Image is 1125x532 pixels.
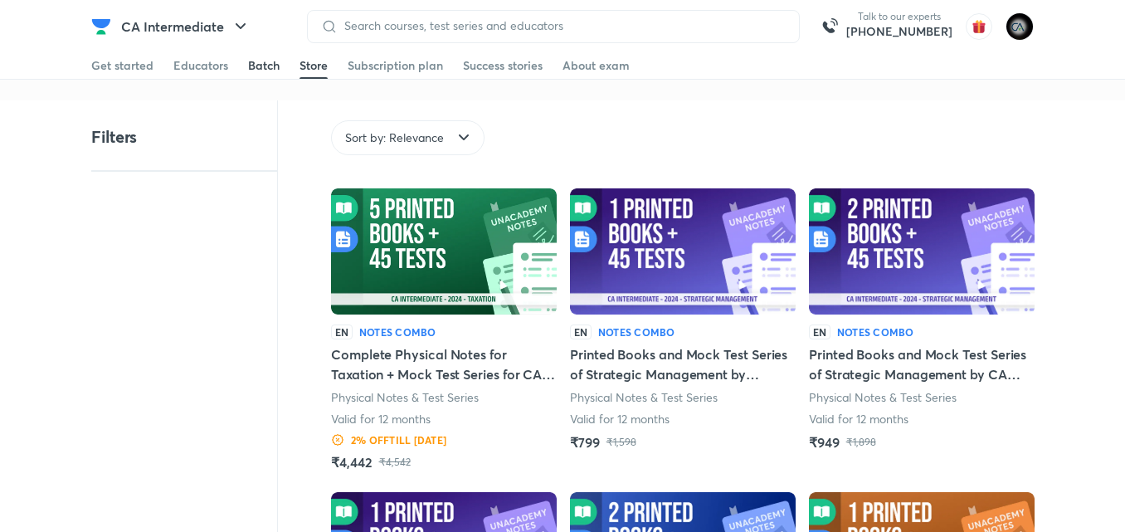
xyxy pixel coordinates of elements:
p: EN [331,325,353,339]
img: Batch Thumbnail [331,188,557,315]
div: Success stories [463,57,543,74]
div: Subscription plan [348,57,443,74]
div: About exam [562,57,630,74]
h6: Notes Combo [598,325,675,339]
span: Sort by: Relevance [345,129,444,146]
h5: Printed Books and Mock Test Series of Strategic Management by CA [PERSON_NAME] [809,344,1035,384]
div: Get started [91,57,153,74]
h6: 2 % OFF till [DATE] [351,432,446,447]
p: Valid for 12 months [331,411,431,427]
a: About exam [562,52,630,79]
img: Company Logo [91,17,111,37]
a: Success stories [463,52,543,79]
div: Store [300,57,328,74]
p: ₹1,898 [846,436,876,449]
h6: Notes Combo [837,325,914,339]
p: EN [570,325,592,339]
a: Educators [173,52,228,79]
div: Batch [248,57,280,74]
a: [PHONE_NUMBER] [846,23,952,40]
a: Batch [248,52,280,79]
h6: Notes Combo [359,325,436,339]
h5: ₹949 [809,432,840,452]
img: avatar [966,13,992,40]
button: CA Intermediate [111,10,261,43]
h5: Printed Books and Mock Test Series of Strategic Management by [PERSON_NAME] [570,344,796,384]
p: EN [809,325,830,339]
input: Search courses, test series and educators [338,19,786,32]
img: call-us [813,10,846,43]
img: Batch Thumbnail [809,188,1035,315]
p: Valid for 12 months [570,411,670,427]
p: Physical Notes & Test Series [809,389,957,406]
img: Batch Thumbnail [570,188,796,315]
p: ₹1,598 [606,436,636,449]
img: Discount Logo [331,433,344,447]
p: Physical Notes & Test Series [570,389,718,406]
p: Talk to our experts [846,10,952,23]
a: Get started [91,52,153,79]
p: Physical Notes & Test Series [331,389,480,406]
a: Subscription plan [348,52,443,79]
img: poojita Agrawal [1006,12,1034,41]
p: ₹4,542 [379,456,411,469]
div: Educators [173,57,228,74]
h5: ₹799 [570,432,600,452]
h5: Complete Physical Notes for Taxation + Mock Test Series for CA Intermediate Nov'2024 [331,344,557,384]
p: Valid for 12 months [809,411,908,427]
a: Store [300,52,328,79]
h4: Filters [91,126,137,148]
h5: ₹4,442 [331,452,373,472]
